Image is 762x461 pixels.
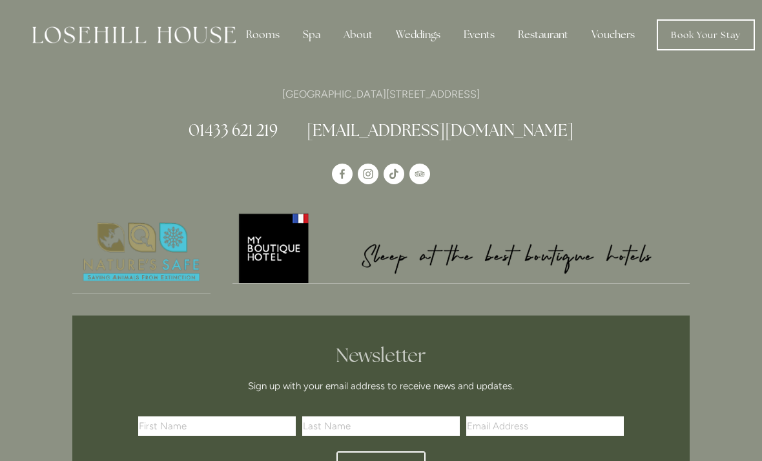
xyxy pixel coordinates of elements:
a: Instagram [358,164,378,184]
div: Events [453,22,505,48]
a: [EMAIL_ADDRESS][DOMAIN_NAME] [307,120,573,140]
div: Weddings [386,22,451,48]
img: Nature's Safe - Logo [72,211,211,293]
h2: Newsletter [143,344,619,367]
div: Restaurant [508,22,579,48]
a: My Boutique Hotel - Logo [232,211,690,284]
a: TikTok [384,164,404,184]
input: Email Address [466,416,624,436]
a: Book Your Stay [657,19,755,50]
a: Losehill House Hotel & Spa [332,164,353,184]
input: First Name [138,416,296,436]
p: [GEOGRAPHIC_DATA][STREET_ADDRESS] [72,85,690,103]
div: Spa [293,22,331,48]
a: Vouchers [581,22,645,48]
div: About [333,22,383,48]
a: TripAdvisor [409,164,430,184]
p: Sign up with your email address to receive news and updates. [143,378,619,394]
a: 01433 621 219 [189,120,278,140]
input: Last Name [302,416,460,436]
img: My Boutique Hotel - Logo [232,211,690,283]
img: Losehill House [32,27,236,43]
div: Rooms [236,22,290,48]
